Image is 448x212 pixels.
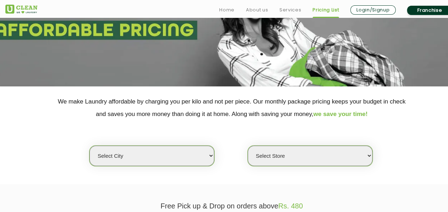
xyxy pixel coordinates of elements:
img: UClean Laundry and Dry Cleaning [5,5,37,14]
a: About us [246,6,268,14]
span: we save your time! [313,111,367,117]
a: Login/Signup [350,5,396,15]
a: Home [219,6,235,14]
span: Rs. 480 [278,202,303,210]
a: Pricing List [313,6,339,14]
a: Services [279,6,301,14]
